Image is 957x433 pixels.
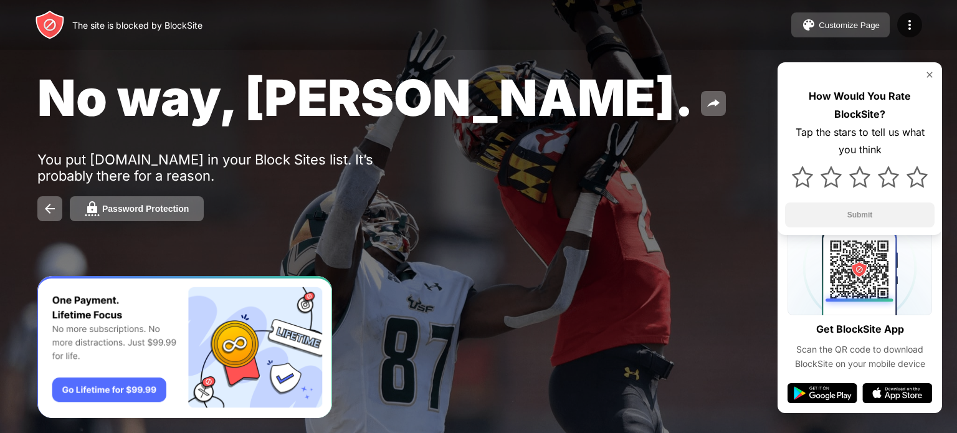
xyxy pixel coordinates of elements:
img: password.svg [85,201,100,216]
img: header-logo.svg [35,10,65,40]
div: Scan the QR code to download BlockSite on your mobile device [788,343,932,371]
button: Password Protection [70,196,204,221]
img: star.svg [821,166,842,188]
button: Submit [785,202,935,227]
img: back.svg [42,201,57,216]
img: menu-icon.svg [902,17,917,32]
img: pallet.svg [801,17,816,32]
img: rate-us-close.svg [925,70,935,80]
div: Password Protection [102,204,189,214]
img: star.svg [878,166,899,188]
button: Customize Page [791,12,890,37]
div: Get BlockSite App [816,320,904,338]
div: Tap the stars to tell us what you think [785,123,935,159]
div: The site is blocked by BlockSite [72,20,202,31]
img: star.svg [792,166,813,188]
div: You put [DOMAIN_NAME] in your Block Sites list. It’s probably there for a reason. [37,151,422,184]
img: star.svg [907,166,928,188]
img: google-play.svg [788,383,857,403]
img: share.svg [706,96,721,111]
img: star.svg [849,166,870,188]
img: app-store.svg [862,383,932,403]
div: How Would You Rate BlockSite? [785,87,935,123]
div: Customize Page [819,21,880,30]
iframe: Banner [37,276,332,419]
span: No way, [PERSON_NAME]. [37,67,693,128]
